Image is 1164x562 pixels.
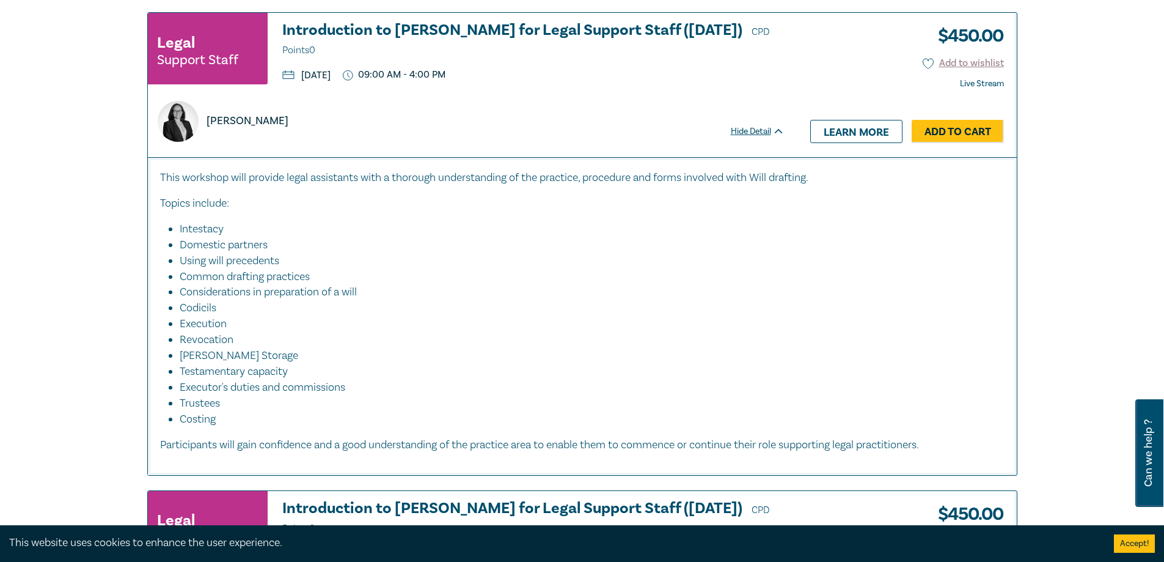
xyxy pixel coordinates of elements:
[282,70,331,80] p: [DATE]
[1143,407,1154,500] span: Can we help ?
[180,396,992,412] li: Trustees
[282,500,785,537] h3: Introduction to [PERSON_NAME] for Legal Support Staff ([DATE])
[929,22,1004,50] h3: $ 450.00
[157,54,238,66] small: Support Staff
[180,364,992,380] li: Testamentary capacity
[810,120,902,143] a: Learn more
[9,535,1096,551] div: This website uses cookies to enhance the user experience.
[160,170,1005,186] p: This workshop will provide legal assistants with a thorough understanding of the practice, proced...
[731,125,798,138] div: Hide Detail
[960,78,1004,89] strong: Live Stream
[180,412,1005,427] li: Costing
[160,196,1005,212] p: Topics include:
[157,509,195,531] h3: Legal
[180,237,992,253] li: Domestic partners
[180,348,992,364] li: [PERSON_NAME] Storage
[929,500,1004,528] h3: $ 450.00
[923,56,1004,70] button: Add to wishlist
[180,332,992,348] li: Revocation
[158,101,199,142] img: https://s3.ap-southeast-2.amazonaws.com/leo-cussen-store-production-content/Contacts/Naomi%20Guye...
[157,32,195,54] h3: Legal
[912,120,1004,143] a: Add to Cart
[343,69,446,81] p: 09:00 AM - 4:00 PM
[282,22,785,59] h3: Introduction to [PERSON_NAME] for Legal Support Staff ([DATE])
[282,500,785,537] a: Introduction to [PERSON_NAME] for Legal Support Staff ([DATE]) CPD Points0
[282,22,785,59] a: Introduction to [PERSON_NAME] for Legal Support Staff ([DATE]) CPD Points0
[160,437,1005,453] p: Participants will gain confidence and a good understanding of the practice area to enable them to...
[180,316,992,332] li: Execution
[180,380,992,396] li: Executor's duties and commissions
[207,113,288,129] p: [PERSON_NAME]
[180,253,992,269] li: Using will precedents
[1114,534,1155,553] button: Accept cookies
[180,269,992,285] li: Common drafting practices
[180,300,992,316] li: Codicils
[180,284,992,300] li: Considerations in preparation of a will
[180,221,992,237] li: Intestacy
